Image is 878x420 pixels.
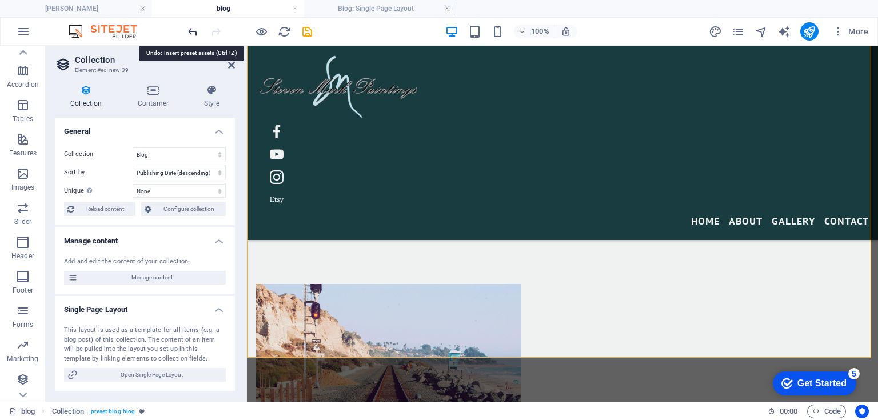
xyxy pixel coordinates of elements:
[75,65,212,75] h3: Element #ed-new-39
[304,2,456,15] h4: Blog: Single Page Layout
[81,368,222,382] span: Open Single Page Layout
[85,2,96,14] div: 5
[7,354,38,363] p: Marketing
[561,26,571,37] i: On resize automatically adjust zoom level to fit chosen device.
[780,405,797,418] span: 00 00
[64,147,133,161] label: Collection
[812,405,841,418] span: Code
[732,25,745,38] i: Pages (Ctrl+Alt+S)
[186,25,199,38] button: undo
[800,22,819,41] button: publish
[531,25,549,38] h6: 100%
[11,183,35,192] p: Images
[277,25,291,38] button: reload
[13,320,33,329] p: Forms
[709,25,722,38] i: Design (Ctrl+Alt+Y)
[52,405,145,418] nav: breadcrumb
[828,22,873,41] button: More
[75,55,235,65] h2: Collection
[13,114,33,123] p: Tables
[64,184,133,198] label: Unique
[755,25,768,38] i: Navigator
[141,202,226,216] button: Configure collection
[278,25,291,38] i: Reload page
[122,85,189,109] h4: Container
[14,217,32,226] p: Slider
[89,405,135,418] span: . preset-blog-blog
[7,80,39,89] p: Accordion
[855,405,869,418] button: Usercentrics
[64,257,226,267] div: Add and edit the content of your collection.
[254,25,268,38] button: Click here to leave preview mode and continue editing
[788,407,789,415] span: :
[732,25,745,38] button: pages
[64,271,226,285] button: Manage content
[81,271,222,285] span: Manage content
[514,25,554,38] button: 100%
[300,25,314,38] button: save
[807,405,846,418] button: Code
[64,166,133,179] label: Sort by
[301,25,314,38] i: Save (Ctrl+S)
[55,296,235,317] h4: Single Page Layout
[139,408,145,414] i: This element is a customizable preset
[55,227,235,248] h4: Manage content
[777,25,791,38] i: AI Writer
[9,149,37,158] p: Features
[832,26,868,37] span: More
[52,405,85,418] span: Click to select. Double-click to edit
[64,368,226,382] button: Open Single Page Layout
[55,118,235,138] h4: General
[768,405,798,418] h6: Session time
[55,85,122,109] h4: Collection
[13,286,33,295] p: Footer
[78,202,132,216] span: Reload content
[755,25,768,38] button: navigator
[189,85,235,109] h4: Style
[34,13,83,23] div: Get Started
[9,6,93,30] div: Get Started 5 items remaining, 0% complete
[66,25,151,38] img: Editor Logo
[777,25,791,38] button: text_generator
[803,25,816,38] i: Publish
[11,251,34,261] p: Header
[64,202,135,216] button: Reload content
[152,2,304,15] h4: blog
[155,202,222,216] span: Configure collection
[9,405,35,418] a: Click to cancel selection. Double-click to open Pages
[64,326,226,363] div: This layout is used as a template for all items (e.g. a blog post) of this collection. The conten...
[709,25,723,38] button: design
